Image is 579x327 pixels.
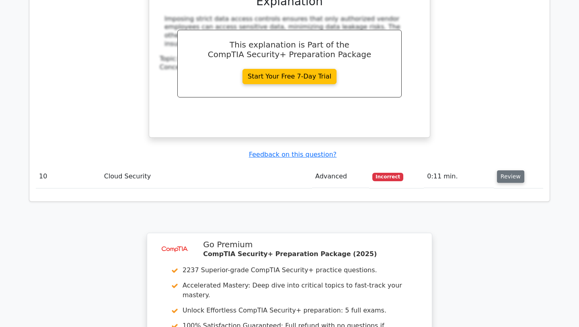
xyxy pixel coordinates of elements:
[424,165,494,188] td: 0:11 min.
[497,170,524,183] button: Review
[372,173,403,181] span: Incorrect
[249,151,337,158] a: Feedback on this question?
[36,165,101,188] td: 10
[160,63,419,72] div: Concept:
[164,15,415,48] div: Imposing strict data access controls ensures that only authorized vendor employees can access sen...
[312,165,369,188] td: Advanced
[101,165,312,188] td: Cloud Security
[242,69,337,84] a: Start Your Free 7-Day Trial
[160,55,419,63] div: Topic:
